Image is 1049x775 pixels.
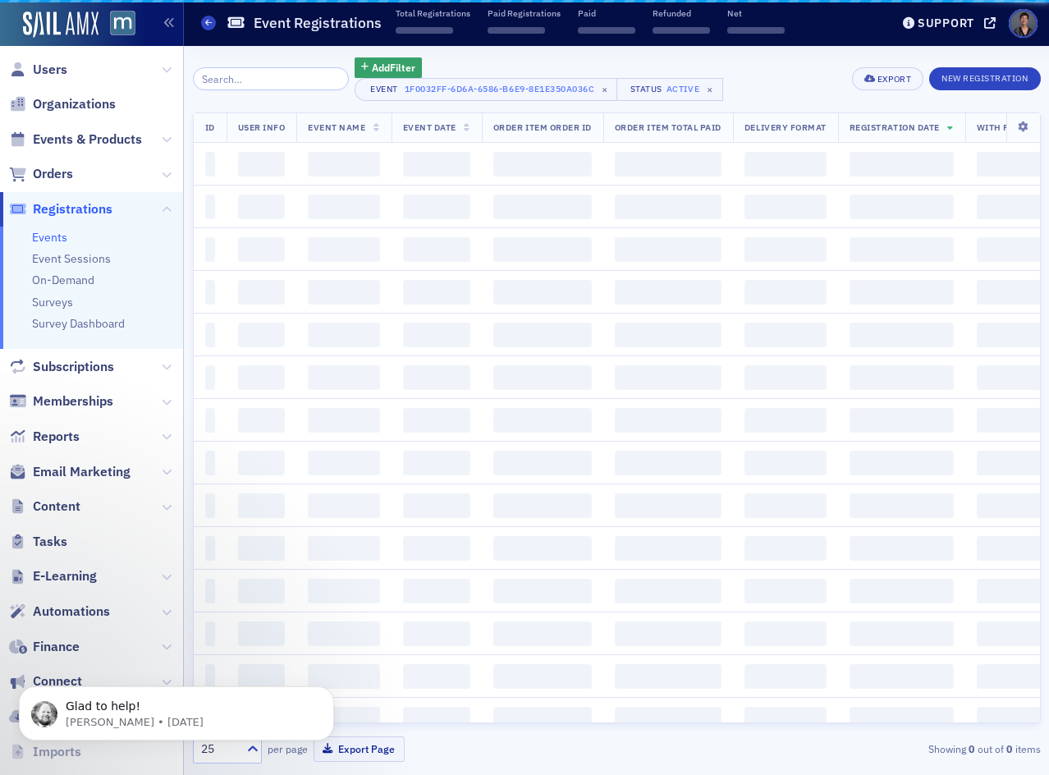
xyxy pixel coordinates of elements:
span: ‌ [578,27,635,34]
span: E-Learning [33,567,97,585]
span: ‌ [850,536,954,561]
span: Automations [33,603,110,621]
span: Orders [33,165,73,183]
span: ‌ [238,579,286,603]
span: ‌ [308,280,379,305]
span: Users [33,61,67,79]
span: ‌ [850,323,954,347]
a: Survey Dashboard [32,316,125,331]
span: ‌ [744,323,827,347]
span: ‌ [653,27,710,34]
a: Event Sessions [32,251,111,266]
span: ‌ [205,323,215,347]
span: ‌ [850,152,954,177]
span: ‌ [615,408,721,433]
span: ‌ [205,493,215,518]
span: ‌ [308,579,379,603]
span: ‌ [615,493,721,518]
span: ‌ [238,152,286,177]
span: Email Marketing [33,463,131,481]
span: ‌ [615,152,721,177]
span: ‌ [403,280,470,305]
span: ‌ [238,621,286,646]
span: ‌ [205,408,215,433]
strong: 0 [1004,741,1015,756]
span: ‌ [308,621,379,646]
span: ‌ [308,323,379,347]
p: Paid [578,7,635,19]
span: Event Date [403,122,456,133]
span: ‌ [727,27,785,34]
a: Tasks [9,533,67,551]
span: ‌ [744,451,827,475]
span: ‌ [403,152,470,177]
span: ‌ [744,365,827,390]
span: ‌ [493,621,592,646]
span: ‌ [308,237,379,262]
div: Export [877,75,911,84]
span: ‌ [238,195,286,219]
span: ‌ [403,195,470,219]
p: Paid Registrations [488,7,561,19]
span: ‌ [308,536,379,561]
span: ‌ [850,408,954,433]
span: ‌ [403,621,470,646]
p: Total Registrations [396,7,470,19]
span: ‌ [493,664,592,689]
span: Profile [1009,9,1038,38]
span: Subscriptions [33,358,114,376]
a: On-Demand [32,273,94,287]
span: ‌ [205,152,215,177]
a: Content [9,498,80,516]
span: ‌ [488,27,545,34]
a: SailAMX [23,11,98,38]
span: Events & Products [33,131,142,149]
span: ‌ [308,195,379,219]
span: ‌ [493,365,592,390]
span: ‌ [403,408,470,433]
span: ‌ [493,408,592,433]
span: ‌ [396,27,453,34]
div: Showing out of items [769,741,1040,756]
span: ‌ [403,451,470,475]
span: ‌ [850,664,954,689]
span: User Info [238,122,286,133]
span: ‌ [238,536,286,561]
span: ‌ [205,280,215,305]
span: ‌ [238,408,286,433]
span: Registration Date [850,122,940,133]
a: Users [9,61,67,79]
span: ‌ [744,280,827,305]
span: ‌ [615,621,721,646]
a: Imports [9,743,81,761]
span: ‌ [850,621,954,646]
span: ‌ [493,707,592,731]
span: ‌ [744,579,827,603]
span: Tasks [33,533,67,551]
span: ‌ [205,365,215,390]
span: ‌ [205,536,215,561]
span: ‌ [493,579,592,603]
span: Memberships [33,392,113,410]
p: Net [727,7,785,19]
div: Event [367,84,401,94]
span: ‌ [493,323,592,347]
a: Connect [9,672,82,690]
h1: Event Registrations [254,13,382,33]
a: Surveys [32,295,73,310]
a: Exports [9,708,79,726]
span: ‌ [615,280,721,305]
span: ‌ [403,493,470,518]
span: ‌ [403,579,470,603]
span: ‌ [403,365,470,390]
span: ‌ [308,152,379,177]
span: ‌ [238,493,286,518]
span: ‌ [615,664,721,689]
span: ‌ [615,707,721,731]
span: ‌ [744,707,827,731]
a: Registrations [9,200,112,218]
a: View Homepage [98,11,135,39]
span: ‌ [744,195,827,219]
